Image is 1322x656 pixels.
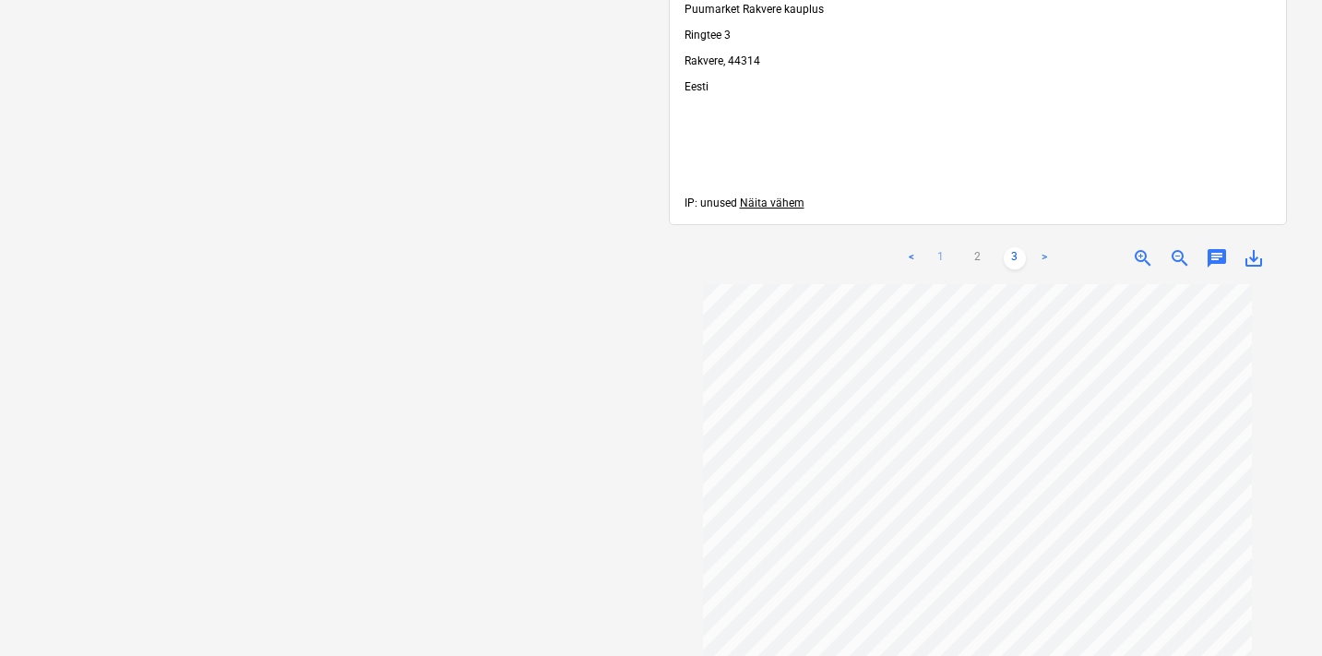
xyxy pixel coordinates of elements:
span: IP: unused [685,197,737,209]
span: Eesti [685,80,709,93]
span: zoom_out [1169,247,1191,269]
span: Näita vähem [740,197,804,209]
span: zoom_in [1132,247,1154,269]
a: Previous page [900,247,923,269]
a: Page 1 [930,247,952,269]
span: save_alt [1243,247,1265,269]
span: Rakvere, 44314 [685,54,760,67]
a: Page 2 [967,247,989,269]
span: Ringtee 3 [685,29,731,42]
a: Page 3 is your current page [1004,247,1026,269]
span: Puumarket Rakvere kauplus [685,3,824,16]
span: chat [1206,247,1228,269]
a: Next page [1033,247,1055,269]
